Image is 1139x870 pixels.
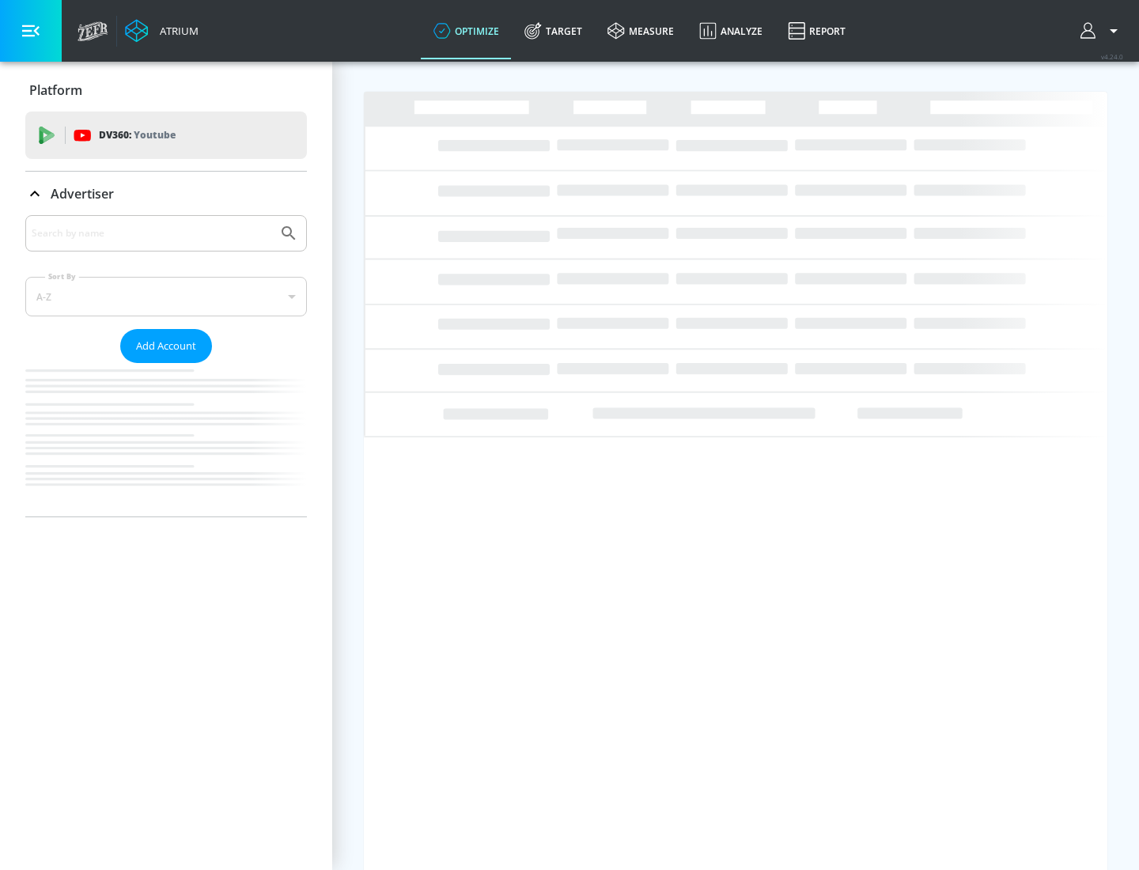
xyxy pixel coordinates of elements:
[25,363,307,516] nav: list of Advertiser
[125,19,199,43] a: Atrium
[775,2,858,59] a: Report
[51,185,114,202] p: Advertiser
[32,223,271,244] input: Search by name
[99,127,176,144] p: DV360:
[687,2,775,59] a: Analyze
[512,2,595,59] a: Target
[595,2,687,59] a: measure
[136,337,196,355] span: Add Account
[25,172,307,216] div: Advertiser
[45,271,79,282] label: Sort By
[421,2,512,59] a: optimize
[25,277,307,316] div: A-Z
[25,112,307,159] div: DV360: Youtube
[1101,52,1123,61] span: v 4.24.0
[25,215,307,516] div: Advertiser
[134,127,176,143] p: Youtube
[25,68,307,112] div: Platform
[29,81,82,99] p: Platform
[153,24,199,38] div: Atrium
[120,329,212,363] button: Add Account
